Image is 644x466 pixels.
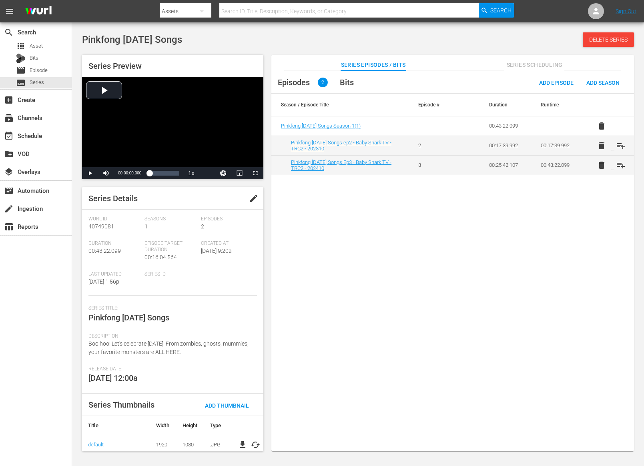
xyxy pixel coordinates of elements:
a: Pinkfong [DATE] Songs ep2 - Baby Shark TV - TRC2 - 202310 [291,140,391,152]
span: Automation [4,186,14,196]
span: Created At [201,240,253,247]
span: cached [251,440,260,450]
button: Jump To Time [215,167,231,179]
span: Pinkfong [DATE] Songs [82,34,182,45]
button: Fullscreen [247,167,263,179]
span: [DATE] 12:00a [88,373,138,383]
span: Bits [30,54,38,62]
span: Add Season [580,80,626,86]
span: Series Details [88,194,138,203]
span: Reports [4,222,14,232]
span: Asset [30,42,43,50]
th: Title [82,416,150,435]
button: Add Episode [533,75,580,90]
th: Season / Episode Title [271,94,409,116]
td: 00:25:42.107 [479,155,531,175]
th: Runtime [531,94,583,116]
button: edit [244,189,263,208]
span: Ingestion [4,204,14,214]
span: Pinkfong [DATE] Songs Season 1 ( 1 ) [281,123,361,129]
span: Episodes [278,78,310,87]
span: Description: [88,333,253,340]
td: 00:43:22.099 [479,116,531,136]
span: search [4,28,14,37]
a: file_download [238,440,247,450]
span: Duration [88,240,140,247]
span: playlist_add [616,160,626,170]
span: VOD [4,149,14,159]
span: 1 [144,223,148,230]
img: ans4CAIJ8jUAAAAAAAAAAAAAAAAAAAAAAAAgQb4GAAAAAAAAAAAAAAAAAAAAAAAAJMjXAAAAAAAAAAAAAAAAAAAAAAAAgAT5G... [19,2,58,21]
span: Overlays [4,167,14,177]
button: Picture-in-Picture [231,167,247,179]
span: Series Episodes / Bits [341,60,406,70]
span: Channels [4,113,14,123]
td: 1080 [177,435,204,454]
button: delete [592,136,611,155]
span: Add Thumbnail [199,402,255,409]
span: edit [249,194,259,203]
th: Height [177,416,204,435]
span: Episode [30,66,48,74]
span: 00:00:00.000 [118,171,141,175]
span: apps [16,41,26,51]
span: 00:16:04.564 [144,254,177,260]
span: Series ID [144,271,197,278]
span: [DATE] 9:20a [201,248,232,254]
td: 3 [409,155,460,175]
span: 00:43:22.099 [88,248,121,254]
button: Search [479,3,514,18]
button: Mute [98,167,114,179]
span: Wurl Id [88,216,140,222]
span: movie [16,66,26,75]
span: Seasons [144,216,197,222]
button: Play [82,167,98,179]
span: Series Preview [88,61,142,71]
span: delete [597,160,606,170]
span: Schedule [4,131,14,141]
span: Series Scheduling [504,60,564,70]
span: 2 [201,223,204,230]
a: Sign Out [616,8,636,14]
span: Add Episode [533,80,580,86]
span: 40749081 [88,223,114,230]
td: 00:43:22.099 [531,155,583,175]
td: 00:17:39.992 [479,136,531,155]
a: Pinkfong [DATE] Songs Season 1(1) [281,123,361,129]
span: Create [4,95,14,105]
button: delete [592,156,611,175]
div: Video Player [82,77,263,179]
div: Progress Bar [149,171,179,176]
button: delete [592,116,611,136]
th: Duration [479,94,531,116]
th: Type [204,416,235,435]
span: playlist_add [616,141,626,150]
span: Series [30,78,44,86]
td: 2 [409,136,460,155]
a: default [88,442,104,448]
button: Playback Rate [183,167,199,179]
button: Delete Series [583,32,634,47]
th: Width [150,416,177,435]
th: Episode # [409,94,460,116]
span: Release Date: [88,366,253,372]
span: Search [490,3,512,18]
button: playlist_add [611,156,630,175]
button: Add Season [580,75,626,90]
span: menu [5,6,14,16]
span: Boo hoo! Let's celebrate [DATE]! From zombies, ghosts, mummies, your favorite monsters are ALL HERE. [88,340,249,355]
span: delete [597,141,606,150]
span: Delete Series [583,36,634,43]
button: Add Thumbnail [199,398,255,412]
span: [DATE] 1:56p [88,278,119,285]
td: .JPG [204,435,235,454]
span: Bits [340,78,354,87]
span: Last Updated [88,271,140,278]
span: Episode Target Duration [144,240,197,253]
span: delete [597,121,606,131]
span: Pinkfong [DATE] Songs [88,313,169,322]
td: 00:17:39.992 [531,136,583,155]
button: playlist_add [611,136,630,155]
span: Series [16,78,26,88]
